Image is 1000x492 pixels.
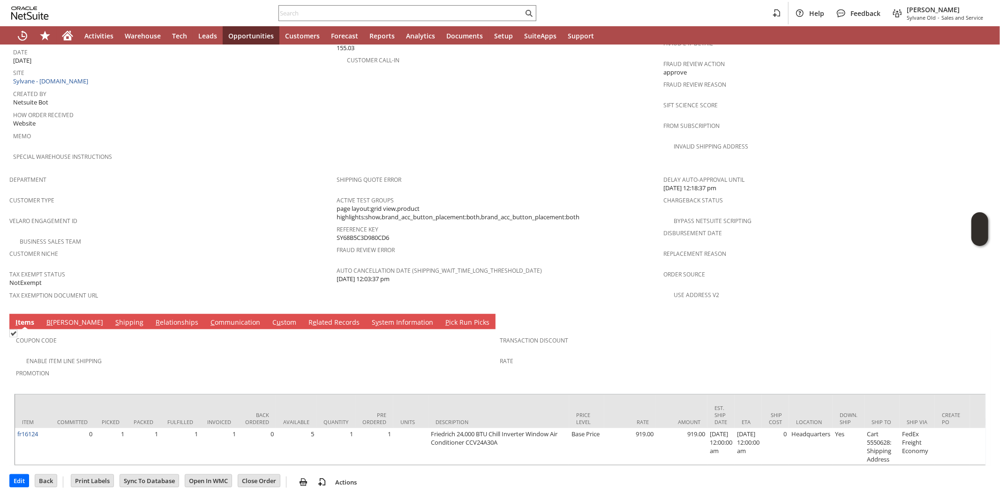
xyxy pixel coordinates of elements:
[39,30,51,41] svg: Shortcuts
[663,270,705,278] a: Order Source
[115,318,119,327] span: S
[900,428,935,465] td: FedEx Freight Economy
[167,418,193,425] div: Fulfilled
[9,329,17,337] img: Checked
[71,475,113,487] input: Print Labels
[13,132,31,140] a: Memo
[337,176,401,184] a: Shipping Quote Error
[298,477,309,488] img: print.svg
[523,7,534,19] svg: Search
[9,291,98,299] a: Tax Exemption Document URL
[400,26,441,45] a: Analytics
[663,122,720,130] a: From Subscription
[20,238,81,246] a: Business Sales Team
[211,318,215,327] span: C
[9,270,65,278] a: Tax Exempt Status
[316,428,355,465] td: 1
[714,404,728,425] div: Est. Ship Date
[436,418,562,425] div: Description
[364,26,400,45] a: Reports
[369,31,395,40] span: Reports
[120,475,179,487] input: Sync To Database
[13,90,46,98] a: Created By
[611,418,649,425] div: Rate
[172,31,187,40] span: Tech
[13,56,31,65] span: [DATE]
[663,101,718,109] a: Sift Science Score
[13,48,28,56] a: Date
[11,26,34,45] a: Recent Records
[663,250,726,258] a: Replacement reason
[134,418,153,425] div: Packed
[279,7,523,19] input: Search
[16,336,57,344] a: Coupon Code
[125,31,161,40] span: Warehouse
[674,291,719,299] a: Use Address V2
[355,428,393,465] td: 1
[337,267,542,275] a: Auto Cancellation Date (shipping_wait_time_long_threshold_date)
[445,318,449,327] span: P
[569,428,604,465] td: Base Price
[562,26,600,45] a: Support
[9,217,77,225] a: Velaro Engagement ID
[907,5,983,14] span: [PERSON_NAME]
[207,418,231,425] div: Invoiced
[16,369,49,377] a: Promotion
[102,418,120,425] div: Picked
[113,318,146,328] a: Shipping
[35,475,57,487] input: Back
[50,428,95,465] td: 0
[568,31,594,40] span: Support
[9,176,46,184] a: Department
[406,31,435,40] span: Analytics
[674,217,752,225] a: Bypass NetSuite Scripting
[840,411,857,425] div: Down. Ship
[245,411,269,425] div: Back Ordered
[833,428,865,465] td: Yes
[17,30,28,41] svg: Recent Records
[185,475,232,487] input: Open In WMC
[907,418,928,425] div: Ship Via
[9,278,42,287] span: NotExempt
[489,26,519,45] a: Setup
[604,428,656,465] td: 919.00
[663,184,716,193] span: [DATE] 12:18:37 pm
[519,26,562,45] a: SuiteApps
[46,318,51,327] span: B
[160,428,200,465] td: 1
[443,318,492,328] a: Pick Run Picks
[337,233,389,242] span: SY68B5C3D980CD6
[13,153,112,161] a: Special Warehouse Instructions
[270,318,299,328] a: Custom
[656,428,707,465] td: 919.00
[337,246,395,254] a: Fraud Review Error
[441,26,489,45] a: Documents
[15,318,18,327] span: I
[13,77,90,85] a: Sylvane - [DOMAIN_NAME]
[337,196,394,204] a: Active Test Groups
[500,357,514,365] a: Rate
[429,428,569,465] td: Friedrich 24,000 BTU Chill Inverter Window Air Conditioner CCV24A30A
[872,418,893,425] div: Ship To
[576,411,597,425] div: Price Level
[11,7,49,20] svg: logo
[198,31,217,40] span: Leads
[44,318,105,328] a: B[PERSON_NAME]
[446,31,483,40] span: Documents
[347,56,399,64] a: Customer Call-in
[285,31,320,40] span: Customers
[127,428,160,465] td: 1
[941,14,983,21] span: Sales and Service
[850,9,880,18] span: Feedback
[663,196,723,204] a: Chargeback Status
[13,111,74,119] a: How Order Received
[974,316,985,327] a: Unrolled view on
[707,428,735,465] td: [DATE] 12:00:00 am
[337,225,378,233] a: Reference Key
[663,81,726,89] a: Fraud Review Reason
[865,428,900,465] td: Cart 5550628: Shipping Address
[306,318,362,328] a: Related Records
[9,250,58,258] a: Customer Niche
[238,475,280,487] input: Close Order
[34,26,56,45] div: Shortcuts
